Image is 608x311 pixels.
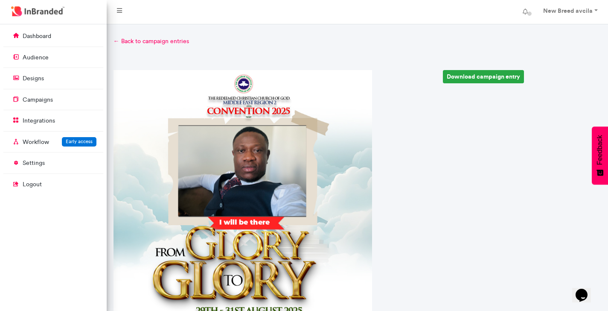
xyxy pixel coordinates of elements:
strong: New Breed avcila [543,7,593,15]
p: integrations [23,117,55,125]
a: integrations [3,112,103,129]
span: Early access [66,138,93,144]
p: dashboard [23,32,51,41]
a: dashboard [3,28,103,44]
p: audience [23,53,49,62]
a: New Breed avcila [535,3,605,21]
p: logout [23,180,42,189]
p: settings [23,159,45,167]
iframe: chat widget [572,277,599,302]
img: InBranded Logo [9,4,67,18]
p: Workflow [23,138,49,147]
a: settings [3,155,103,171]
span: Feedback [596,135,604,165]
a: Download campaign entry [443,70,524,83]
a: WorkflowEarly access [3,134,103,150]
p: campaigns [23,96,53,104]
a: ← Back to campaign entries [113,37,602,46]
button: Feedback - Show survey [592,126,608,185]
a: campaigns [3,91,103,108]
a: audience [3,49,103,65]
a: designs [3,70,103,86]
p: designs [23,74,44,83]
